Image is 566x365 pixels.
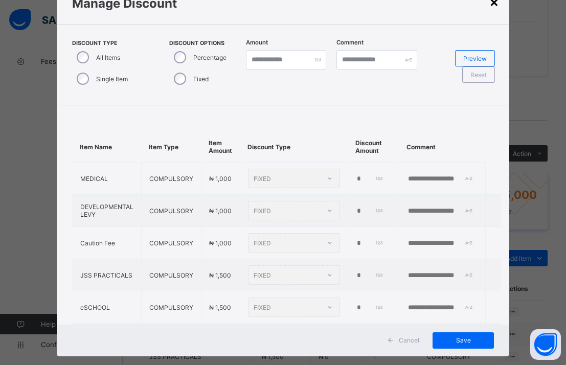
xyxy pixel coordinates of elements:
[463,55,487,62] span: Preview
[96,54,120,61] label: All Items
[209,207,232,215] span: ₦ 1,000
[336,39,364,46] label: Comment
[72,40,149,47] span: Discount Type
[201,131,240,163] th: Item Amount
[440,336,486,344] span: Save
[169,40,241,47] span: Discount Options
[72,324,141,356] td: PTA LEVY
[72,291,141,324] td: eSCHOOL
[72,131,141,163] th: Item Name
[399,131,485,163] th: Comment
[141,131,201,163] th: Item Type
[72,259,141,291] td: JSS PRACTICALS
[470,71,487,79] span: Reset
[193,54,227,61] label: Percentage
[141,163,201,195] td: COMPULSORY
[240,131,348,163] th: Discount Type
[209,271,231,279] span: ₦ 1,500
[399,336,419,344] span: Cancel
[209,304,231,311] span: ₦ 1,500
[72,195,141,227] td: DEVELOPMENTAL LEVY
[348,131,399,163] th: Discount Amount
[72,163,141,195] td: MEDICAL
[209,175,232,182] span: ₦ 1,000
[141,324,201,356] td: COMPULSORY
[141,195,201,227] td: COMPULSORY
[72,227,141,259] td: Caution Fee
[193,75,209,83] label: Fixed
[209,239,232,247] span: ₦ 1,000
[530,329,561,360] button: Open asap
[141,227,201,259] td: COMPULSORY
[141,259,201,291] td: COMPULSORY
[246,39,268,46] label: Amount
[96,75,128,83] label: Single Item
[141,291,201,324] td: COMPULSORY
